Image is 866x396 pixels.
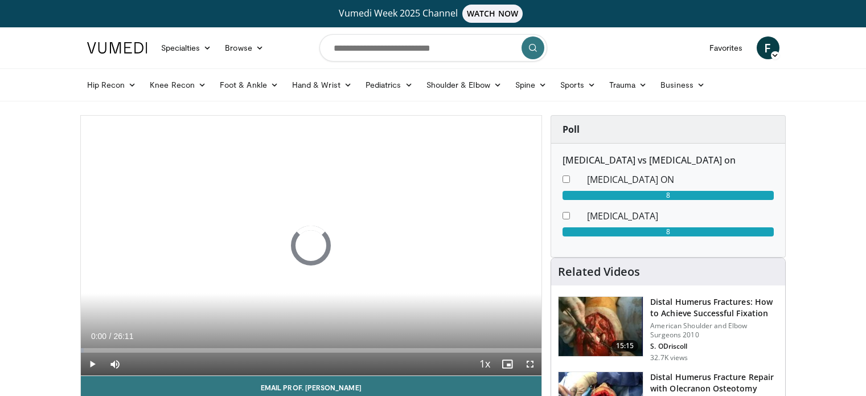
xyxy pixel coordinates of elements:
[359,74,420,96] a: Pediatrics
[558,265,640,279] h4: Related Videos
[558,296,778,362] a: 15:15 Distal Humerus Fractures: How to Achieve Successful Fixation American Shoulder and Elbow Su...
[650,321,778,340] p: American Shoulder and Elbow Surgeons 2010
[559,297,643,356] img: shawn_1.png.150x105_q85_crop-smart_upscale.jpg
[143,74,213,96] a: Knee Recon
[87,42,147,54] img: VuMedi Logo
[650,296,778,319] h3: Distal Humerus Fractures: How to Achieve Successful Fixation
[81,348,542,353] div: Progress Bar
[89,5,778,23] a: Vumedi Week 2025 ChannelWATCH NOW
[578,173,782,186] dd: [MEDICAL_DATA] ON
[80,74,143,96] a: Hip Recon
[650,342,778,351] p: S. ODriscoll
[563,191,774,200] div: 8
[420,74,508,96] a: Shoulder & Elbow
[104,353,126,375] button: Mute
[508,74,553,96] a: Spine
[81,116,542,376] video-js: Video Player
[154,36,219,59] a: Specialties
[91,332,106,341] span: 0:00
[563,123,580,136] strong: Poll
[285,74,359,96] a: Hand & Wrist
[602,74,654,96] a: Trauma
[462,5,523,23] span: WATCH NOW
[703,36,750,59] a: Favorites
[519,353,541,375] button: Fullscreen
[109,332,112,341] span: /
[650,371,778,394] h3: Distal Humerus Fracture Repair with Olecranon Osteotomy
[650,353,688,362] p: 32.7K views
[213,74,285,96] a: Foot & Ankle
[81,353,104,375] button: Play
[113,332,133,341] span: 26:11
[319,34,547,62] input: Search topics, interventions
[611,340,639,352] span: 15:15
[563,155,774,166] h6: [MEDICAL_DATA] vs [MEDICAL_DATA] on
[654,74,712,96] a: Business
[563,227,774,236] div: 8
[553,74,602,96] a: Sports
[578,209,782,223] dd: [MEDICAL_DATA]
[496,353,519,375] button: Enable picture-in-picture mode
[473,353,496,375] button: Playback Rate
[218,36,270,59] a: Browse
[757,36,779,59] a: F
